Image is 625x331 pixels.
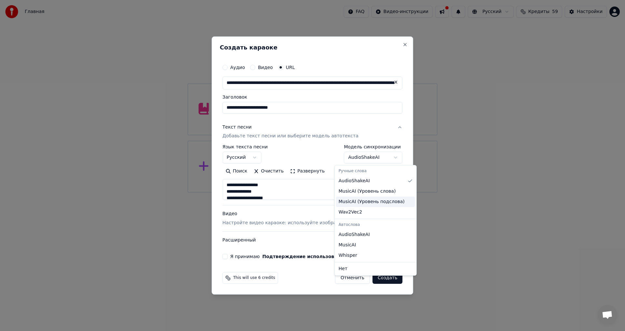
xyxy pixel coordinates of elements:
[339,188,396,195] span: MusicAI ( Уровень слова )
[339,209,362,215] span: Wav2Vec2
[339,199,405,205] span: MusicAI ( Уровень подслова )
[336,167,415,176] div: Ручные слова
[336,220,415,229] div: Автослова
[339,252,357,259] span: Whisper
[339,231,370,238] span: AudioShakeAI
[339,178,370,184] span: AudioShakeAI
[339,266,347,272] span: Нет
[339,242,356,248] span: MusicAI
